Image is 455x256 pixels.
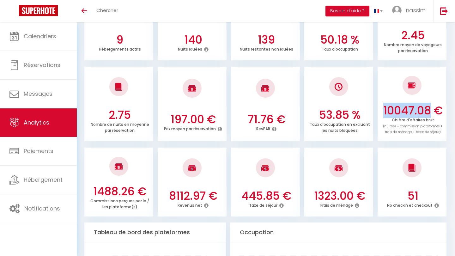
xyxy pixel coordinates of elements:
[161,113,225,126] h3: 197.00 €
[178,45,202,52] p: Nuits louées
[24,61,60,69] span: Réservations
[335,83,343,91] img: NO IMAGE
[84,222,226,242] div: Tableau de bord des plateformes
[392,6,402,15] img: ...
[406,6,426,14] span: nassim
[308,33,372,46] h3: 50.18 %
[387,201,433,208] p: Nb checkin et checkout
[325,6,369,16] button: Besoin d'aide ?
[408,82,416,89] img: NO IMAGE
[322,45,358,52] p: Taux d'occupation
[381,189,445,203] h3: 51
[24,204,60,212] span: Notifications
[320,201,353,208] p: Frais de ménage
[96,7,118,14] span: Chercher
[383,124,443,135] span: (nuitées + commission plateformes + frais de ménage + taxes de séjour)
[310,120,370,133] p: Taux d'occupation en excluant les nuits bloquées
[24,147,53,155] span: Paiements
[24,176,63,184] span: Hébergement
[230,222,446,242] div: Occupation
[308,108,372,122] h3: 53.85 %
[99,45,141,52] p: Hébergements actifs
[19,5,58,16] img: Super Booking
[381,29,445,42] h3: 2.45
[249,201,277,208] p: Taxe de séjour
[384,41,442,53] p: Nombre moyen de voyageurs par réservation
[161,33,225,46] h3: 140
[88,108,152,122] h3: 2.75
[440,7,448,15] img: logout
[24,90,52,98] span: Messages
[256,125,270,131] p: RevPAR
[234,189,298,203] h3: 445.85 €
[308,189,372,203] h3: 1323.00 €
[91,120,149,133] p: Nombre de nuits en moyenne par réservation
[240,45,293,52] p: Nuits restantes non louées
[234,113,298,126] h3: 71.76 €
[161,189,225,203] h3: 8112.97 €
[383,116,443,135] p: Chiffre d'affaires brut
[164,125,216,131] p: Prix moyen par réservation
[90,197,149,210] p: Commissions perçues par la / les plateforme(s)
[88,33,152,46] h3: 9
[381,104,445,117] h3: 10047.08 €
[178,201,202,208] p: Revenus net
[24,32,56,40] span: Calendriers
[234,33,298,46] h3: 139
[88,185,152,198] h3: 1488.26 €
[24,119,49,126] span: Analytics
